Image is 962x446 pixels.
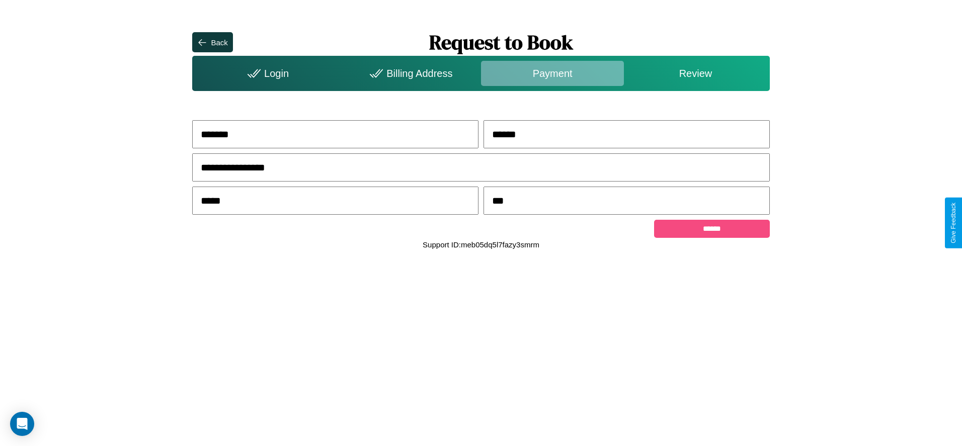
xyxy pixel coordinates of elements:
p: Support ID: meb05dq5l7fazy3smrm [423,238,539,251]
div: Billing Address [338,61,481,86]
div: Payment [481,61,624,86]
div: Give Feedback [950,203,957,243]
button: Back [192,32,232,52]
div: Review [624,61,767,86]
div: Login [195,61,338,86]
div: Open Intercom Messenger [10,412,34,436]
h1: Request to Book [233,29,770,56]
div: Back [211,38,227,47]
